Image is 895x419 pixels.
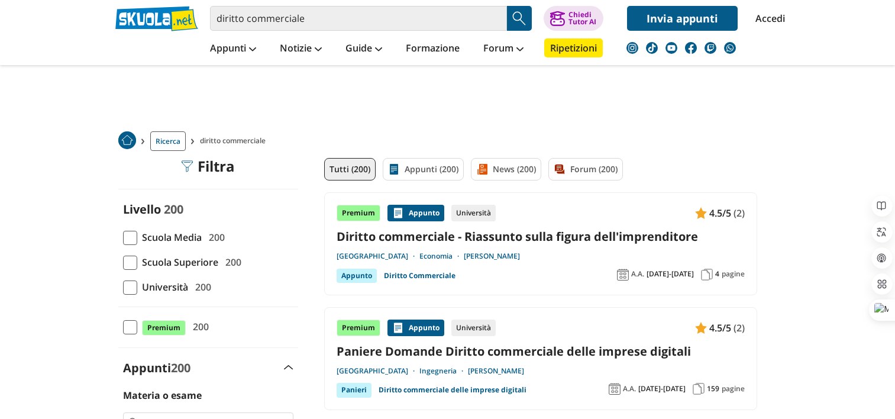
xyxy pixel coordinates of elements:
img: Apri e chiudi sezione [284,365,293,370]
span: 200 [188,319,209,334]
img: twitch [705,42,716,54]
a: Formazione [403,38,463,60]
a: Guide [343,38,385,60]
img: instagram [626,42,638,54]
span: 4 [715,269,719,279]
img: Pagine [693,383,705,395]
span: A.A. [623,384,636,394]
div: Premium [337,205,380,221]
span: 200 [221,254,241,270]
a: Diritto commerciale - Riassunto sulla figura dell'imprenditore [337,228,745,244]
input: Cerca appunti, riassunti o versioni [210,6,507,31]
span: diritto commerciale [200,131,270,151]
img: Forum filtro contenuto [554,163,566,175]
img: Cerca appunti, riassunti o versioni [510,9,528,27]
img: Anno accademico [609,383,621,395]
span: 200 [204,230,225,245]
img: Appunti contenuto [392,207,404,219]
span: 159 [707,384,719,394]
a: [PERSON_NAME] [464,252,520,261]
img: facebook [685,42,697,54]
a: News (200) [471,158,541,181]
span: 200 [190,279,211,295]
span: (2) [734,205,745,221]
img: Home [118,131,136,149]
div: Appunto [387,320,444,336]
div: Appunto [337,269,377,283]
img: Appunti contenuto [695,322,707,334]
label: Livello [123,201,161,217]
a: Diritto commerciale delle imprese digitali [379,383,526,397]
a: Forum (200) [548,158,623,181]
div: Appunto [387,205,444,221]
button: ChiediTutor AI [544,6,603,31]
span: (2) [734,320,745,336]
a: Ripetizioni [544,38,603,57]
a: Invia appunti [627,6,738,31]
label: Appunti [123,360,190,376]
span: Premium [142,320,186,336]
img: Appunti filtro contenuto [388,163,400,175]
img: Appunti contenuto [695,207,707,219]
div: Chiedi Tutor AI [568,11,596,25]
a: Ingegneria [419,366,468,376]
img: tiktok [646,42,658,54]
div: Premium [337,320,380,336]
span: [DATE]-[DATE] [647,269,694,279]
span: [DATE]-[DATE] [638,384,686,394]
img: youtube [665,42,677,54]
img: WhatsApp [724,42,736,54]
img: News filtro contenuto [476,163,488,175]
img: Appunti contenuto [392,322,404,334]
a: Accedi [755,6,780,31]
a: [PERSON_NAME] [468,366,524,376]
a: Diritto Commerciale [384,269,455,283]
a: Notizie [277,38,325,60]
a: Paniere Domande Diritto commerciale delle imprese digitali [337,343,745,359]
span: pagine [722,384,745,394]
button: Search Button [507,6,532,31]
span: 4.5/5 [709,205,731,221]
span: 200 [164,201,183,217]
a: Economia [419,252,464,261]
a: Appunti (200) [383,158,464,181]
span: 4.5/5 [709,320,731,336]
label: Materia o esame [123,389,202,402]
img: Anno accademico [617,269,629,281]
img: Filtra filtri mobile [181,160,193,172]
a: [GEOGRAPHIC_DATA] [337,366,419,376]
span: Università [137,279,188,295]
span: 200 [171,360,190,376]
a: [GEOGRAPHIC_DATA] [337,252,419,261]
div: Università [451,320,496,336]
a: Tutti (200) [324,158,376,181]
span: A.A. [631,269,644,279]
div: Università [451,205,496,221]
a: Forum [480,38,526,60]
span: pagine [722,269,745,279]
div: Filtra [181,158,235,175]
a: Ricerca [150,131,186,151]
a: Appunti [207,38,259,60]
div: Panieri [337,383,371,397]
img: Pagine [701,269,713,281]
a: Home [118,131,136,151]
span: Scuola Superiore [137,254,218,270]
span: Scuola Media [137,230,202,245]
